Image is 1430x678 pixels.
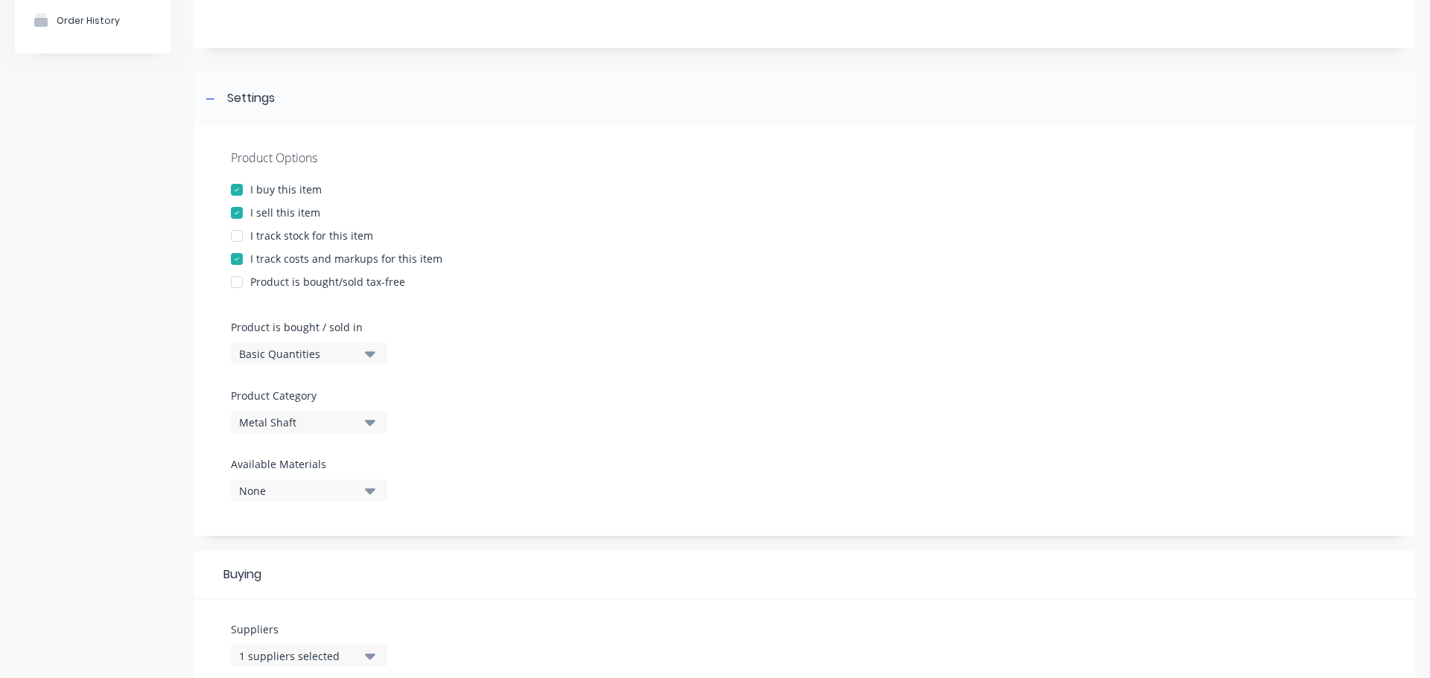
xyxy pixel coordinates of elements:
button: 1 suppliers selected [231,645,387,667]
div: None [239,483,358,499]
label: Available Materials [231,456,387,472]
button: Order History [15,1,171,39]
label: Product is bought / sold in [231,319,380,335]
div: Product is bought/sold tax-free [250,274,405,290]
button: Metal Shaft [231,411,387,433]
div: I buy this item [250,182,322,197]
div: I sell this item [250,205,320,220]
div: Basic Quantities [239,346,358,362]
div: Buying [194,551,1415,599]
button: None [231,479,387,502]
label: Product Category [231,388,380,403]
div: Metal Shaft [239,415,358,430]
label: Suppliers [231,621,387,637]
div: Product Options [231,149,1378,167]
div: 1 suppliers selected [239,648,358,664]
div: Settings [227,89,275,108]
div: Order History [57,15,120,26]
div: I track costs and markups for this item [250,251,442,266]
button: Basic Quantities [231,342,387,365]
div: I track stock for this item [250,228,373,243]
